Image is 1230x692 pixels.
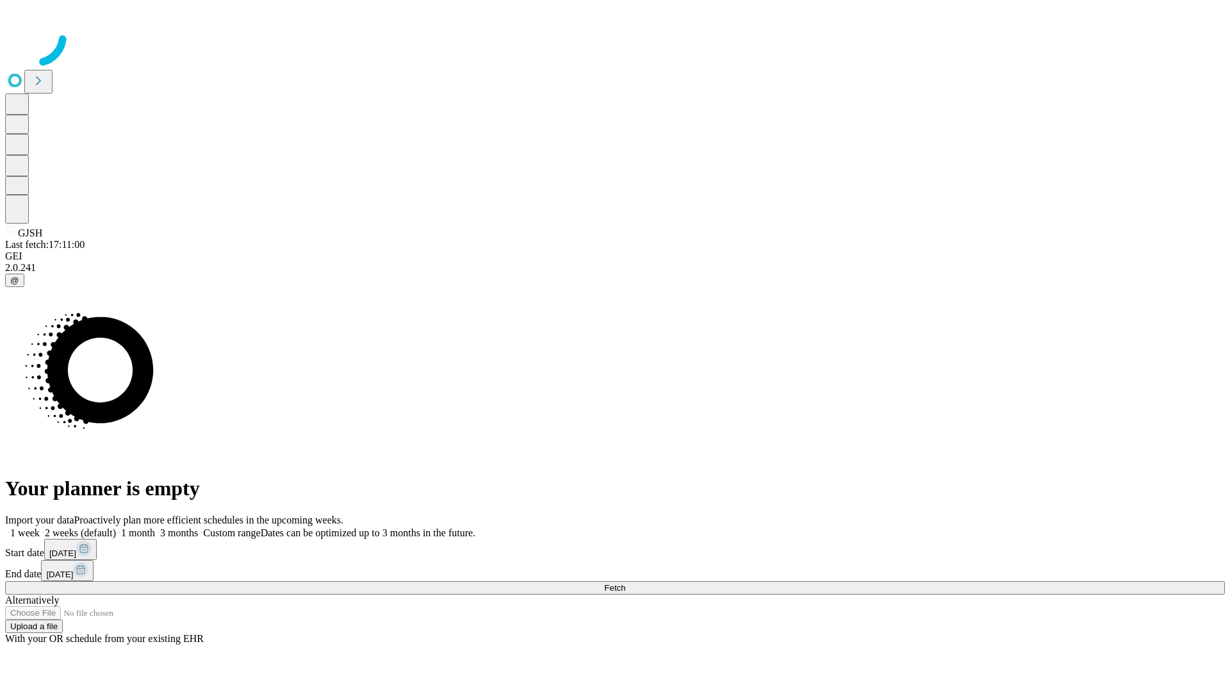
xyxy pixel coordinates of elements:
[10,276,19,285] span: @
[5,581,1225,595] button: Fetch
[5,539,1225,560] div: Start date
[203,527,260,538] span: Custom range
[5,560,1225,581] div: End date
[5,262,1225,274] div: 2.0.241
[10,527,40,538] span: 1 week
[18,227,42,238] span: GJSH
[46,570,73,579] span: [DATE]
[5,274,24,287] button: @
[5,477,1225,500] h1: Your planner is empty
[5,595,59,605] span: Alternatively
[5,239,85,250] span: Last fetch: 17:11:00
[5,251,1225,262] div: GEI
[160,527,198,538] span: 3 months
[74,515,343,525] span: Proactively plan more efficient schedules in the upcoming weeks.
[41,560,94,581] button: [DATE]
[45,527,116,538] span: 2 weeks (default)
[5,620,63,633] button: Upload a file
[5,633,204,644] span: With your OR schedule from your existing EHR
[44,539,97,560] button: [DATE]
[604,583,625,593] span: Fetch
[5,515,74,525] span: Import your data
[49,548,76,558] span: [DATE]
[121,527,155,538] span: 1 month
[261,527,475,538] span: Dates can be optimized up to 3 months in the future.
